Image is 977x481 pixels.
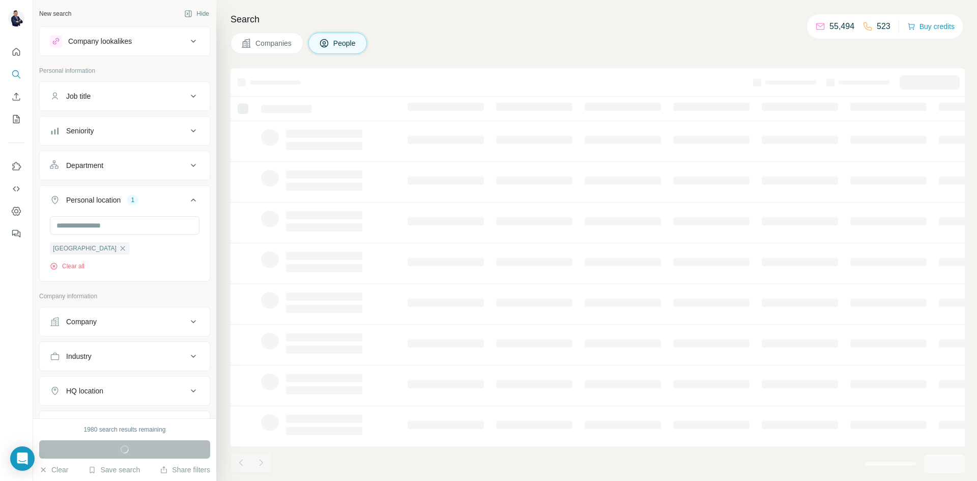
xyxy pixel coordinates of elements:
[66,317,97,327] div: Company
[127,195,138,205] div: 1
[8,10,24,26] img: Avatar
[40,344,210,369] button: Industry
[39,292,210,301] p: Company information
[66,126,94,136] div: Seniority
[66,91,91,101] div: Job title
[8,224,24,243] button: Feedback
[8,88,24,106] button: Enrich CSV
[877,20,890,33] p: 523
[8,180,24,198] button: Use Surfe API
[66,386,103,396] div: HQ location
[177,6,216,21] button: Hide
[40,309,210,334] button: Company
[8,110,24,128] button: My lists
[40,153,210,178] button: Department
[39,9,71,18] div: New search
[66,160,103,171] div: Department
[53,244,117,253] span: [GEOGRAPHIC_DATA]
[40,379,210,403] button: HQ location
[39,465,68,475] button: Clear
[8,65,24,83] button: Search
[66,351,92,361] div: Industry
[40,84,210,108] button: Job title
[8,43,24,61] button: Quick start
[829,20,854,33] p: 55,494
[88,465,140,475] button: Save search
[231,12,965,26] h4: Search
[68,36,132,46] div: Company lookalikes
[907,19,955,34] button: Buy credits
[84,425,166,434] div: 1980 search results remaining
[8,157,24,176] button: Use Surfe on LinkedIn
[40,119,210,143] button: Seniority
[8,202,24,220] button: Dashboard
[50,262,84,271] button: Clear all
[255,38,293,48] span: Companies
[40,413,210,438] button: Annual revenue ($)
[160,465,210,475] button: Share filters
[66,195,121,205] div: Personal location
[10,446,35,471] div: Open Intercom Messenger
[39,66,210,75] p: Personal information
[40,29,210,53] button: Company lookalikes
[333,38,357,48] span: People
[40,188,210,216] button: Personal location1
